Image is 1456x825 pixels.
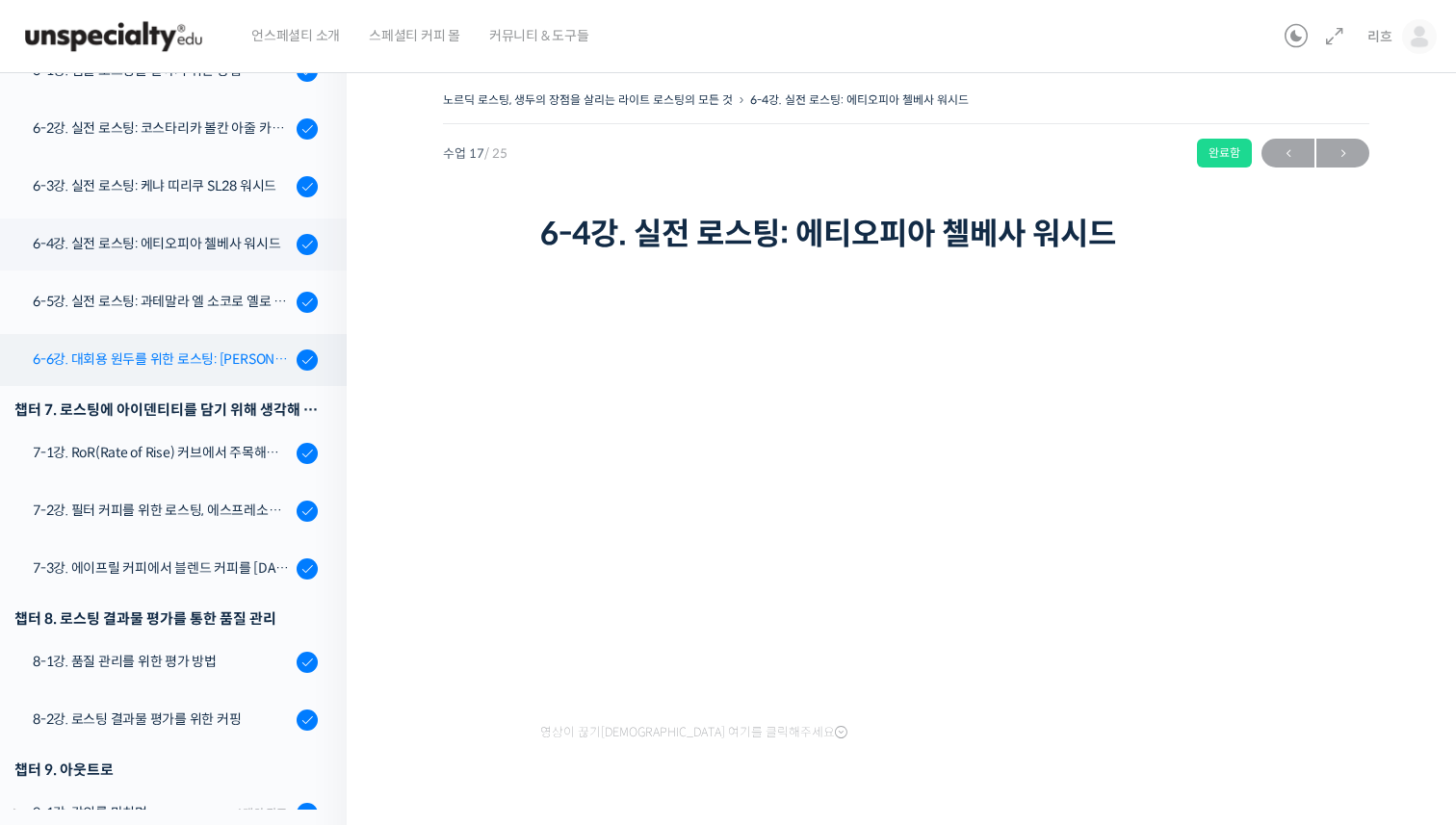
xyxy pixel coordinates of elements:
[1316,141,1369,167] span: →
[443,92,733,107] a: 노르딕 로스팅, 생두의 장점을 살리는 라이트 로스팅의 모든 것
[14,606,318,632] div: 챕터 8. 로스팅 결과물 평가를 통한 품질 관리
[33,175,291,196] div: 6-3강. 실전 로스팅: 케냐 띠리쿠 SL28 워시드
[14,757,318,783] div: 챕터 9. 아웃트로
[61,639,72,655] span: 홈
[33,117,291,139] div: 6-2강. 실전 로스팅: 코스타리카 볼칸 아줄 카투라 내추럴
[1367,28,1392,45] span: 리흐
[33,651,291,672] div: 8-1강. 품질 관리를 위한 평가 방법
[298,639,321,655] span: 설정
[176,640,199,656] span: 대화
[6,610,127,658] a: 홈
[540,725,847,740] span: 영상이 끊기[DEMOGRAPHIC_DATA] 여기를 클릭해주세요
[236,804,287,822] div: 1개의 퀴즈
[1197,139,1252,168] div: 완료함
[33,442,291,463] div: 7-1강. RoR(Rate of Rise) 커브에서 주목해야 할 포인트들
[33,500,291,521] div: 7-2강. 필터 커피를 위한 로스팅, 에스프레소를 위한 로스팅, 그리고 옴니 로스트
[540,216,1272,252] h1: 6-4강. 실전 로스팅: 에티오피아 첼베사 워시드
[33,557,291,579] div: 7-3강. 에이프릴 커피에서 블렌드 커피를 [DATE] 않는 이유
[127,610,248,658] a: 대화
[33,291,291,312] div: 6-5강. 실전 로스팅: 과테말라 엘 소코로 옐로 버번 워시드
[33,802,230,823] div: 9-1강. 강의를 마치며
[484,145,507,162] span: / 25
[33,348,291,370] div: 6-6강. 대회용 원두를 위한 로스팅: [PERSON_NAME]
[1261,139,1314,168] a: ←이전
[33,709,291,730] div: 8-2강. 로스팅 결과물 평가를 위한 커핑
[248,610,370,658] a: 설정
[750,92,969,107] a: 6-4강. 실전 로스팅: 에티오피아 첼베사 워시드
[33,233,291,254] div: 6-4강. 실전 로스팅: 에티오피아 첼베사 워시드
[1316,139,1369,168] a: 다음→
[1261,141,1314,167] span: ←
[443,147,507,160] span: 수업 17
[14,397,318,423] div: 챕터 7. 로스팅에 아이덴티티를 담기 위해 생각해 볼 만한 주제들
